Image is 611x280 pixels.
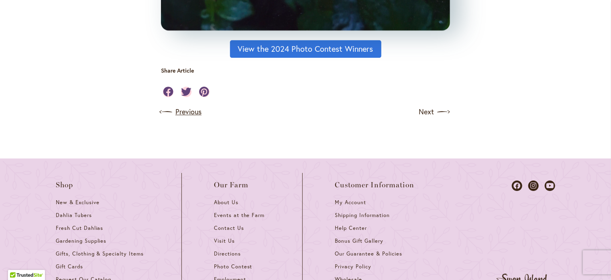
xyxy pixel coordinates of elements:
span: About Us [214,199,238,206]
a: Share on Twitter [181,87,191,97]
a: Share on Facebook [163,87,173,97]
span: Bonus Gift Gallery [335,237,383,244]
a: View the 2024 Photo Contest Winners [230,40,381,58]
span: Directions [214,250,241,257]
span: Our Farm [214,181,248,189]
a: Previous [161,106,202,118]
span: Customer Information [335,181,414,189]
img: arrow icon [437,106,450,118]
span: Visit Us [214,237,235,244]
span: Contact Us [214,225,244,231]
span: My Account [335,199,366,206]
span: Our Guarantee & Policies [335,250,402,257]
span: Fresh Cut Dahlias [56,225,104,231]
span: Gifts, Clothing & Specialty Items [56,250,144,257]
img: arrow icon [159,106,172,118]
a: Share on Pinterest [199,87,210,97]
span: New & Exclusive [56,199,100,206]
a: Next [419,106,450,118]
a: Dahlias on Instagram [528,181,539,191]
span: Shipping Information [335,212,389,219]
span: Shop [56,181,73,189]
a: Dahlias on Youtube [545,181,555,191]
a: Dahlias on Facebook [512,181,522,191]
span: Events at the Farm [214,212,265,219]
span: Dahlia Tubers [56,212,92,219]
span: Help Center [335,225,367,231]
span: Gardening Supplies [56,237,106,244]
p: Share Article [161,67,206,75]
